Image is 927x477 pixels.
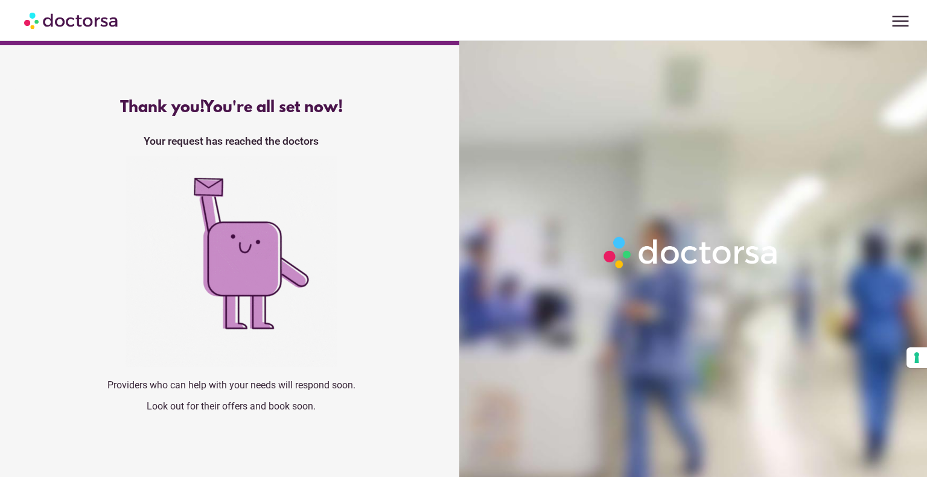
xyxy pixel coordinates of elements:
img: Doctorsa.com [24,7,119,34]
div: Thank you! [33,99,429,117]
button: Your consent preferences for tracking technologies [906,347,927,368]
span: You're all set now! [203,99,343,117]
img: Logo-Doctorsa-trans-White-partial-flat.png [599,232,784,273]
p: Look out for their offers and book soon. [33,400,429,412]
img: success [126,156,337,367]
strong: Your request has reached the doctors [144,135,319,147]
p: Providers who can help with your needs will respond soon. [33,379,429,391]
span: menu [889,10,912,33]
